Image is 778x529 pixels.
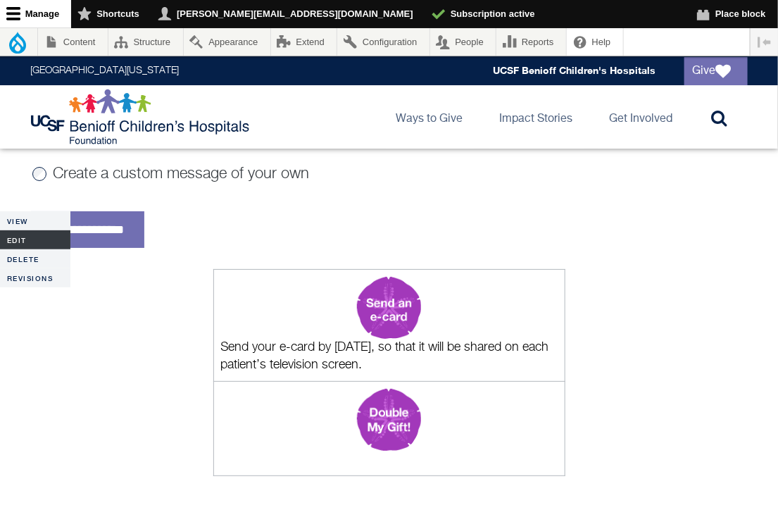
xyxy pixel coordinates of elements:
[38,28,108,56] a: Content
[430,28,496,56] a: People
[271,28,337,56] a: Extend
[489,85,584,149] a: Impact Stories
[684,57,748,85] a: Give
[337,28,429,56] a: Configuration
[184,28,270,56] a: Appearance
[751,28,778,56] button: Vertical orientation
[567,28,623,56] a: Help
[357,277,421,339] img: Send an eCard
[496,28,566,56] a: Reports
[357,389,421,451] img: Double my gift
[54,166,310,182] label: Create a custom message of your own
[385,85,475,149] a: Ways to Give
[31,89,253,145] img: Logo for UCSF Benioff Children's Hospitals Foundation
[31,66,180,76] a: [GEOGRAPHIC_DATA][US_STATE]
[221,339,558,374] p: Send your e-card by [DATE], so that it will be shared on each patient’s television screen.
[598,85,684,149] a: Get Involved
[108,28,183,56] a: Structure
[494,65,656,77] a: UCSF Benioff Children's Hospitals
